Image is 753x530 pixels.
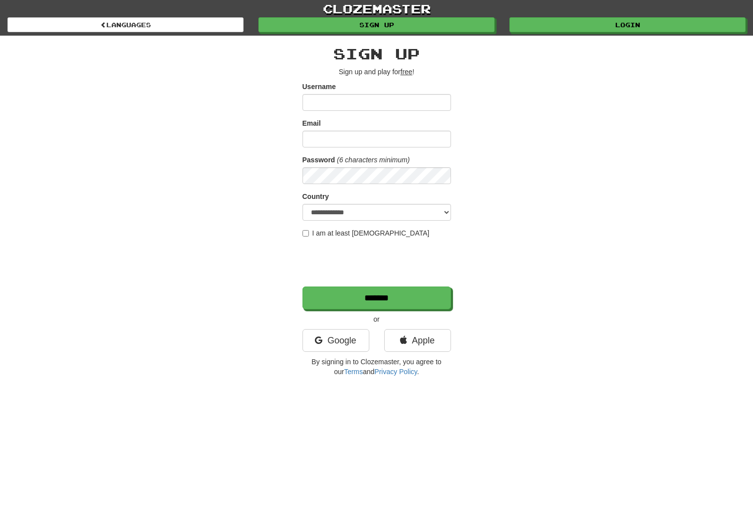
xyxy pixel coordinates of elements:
p: Sign up and play for ! [302,67,451,77]
p: By signing in to Clozemaster, you agree to our and . [302,357,451,377]
label: Email [302,118,321,128]
a: Login [509,17,746,32]
a: Sign up [258,17,495,32]
label: I am at least [DEMOGRAPHIC_DATA] [302,228,430,238]
p: or [302,314,451,324]
em: (6 characters minimum) [337,156,410,164]
iframe: reCAPTCHA [302,243,453,282]
a: Terms [344,368,363,376]
label: Username [302,82,336,92]
u: free [401,68,412,76]
a: Privacy Policy [374,368,417,376]
label: Password [302,155,335,165]
label: Country [302,192,329,201]
a: Google [302,329,369,352]
input: I am at least [DEMOGRAPHIC_DATA] [302,230,309,237]
h2: Sign up [302,46,451,62]
a: Apple [384,329,451,352]
a: Languages [7,17,244,32]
